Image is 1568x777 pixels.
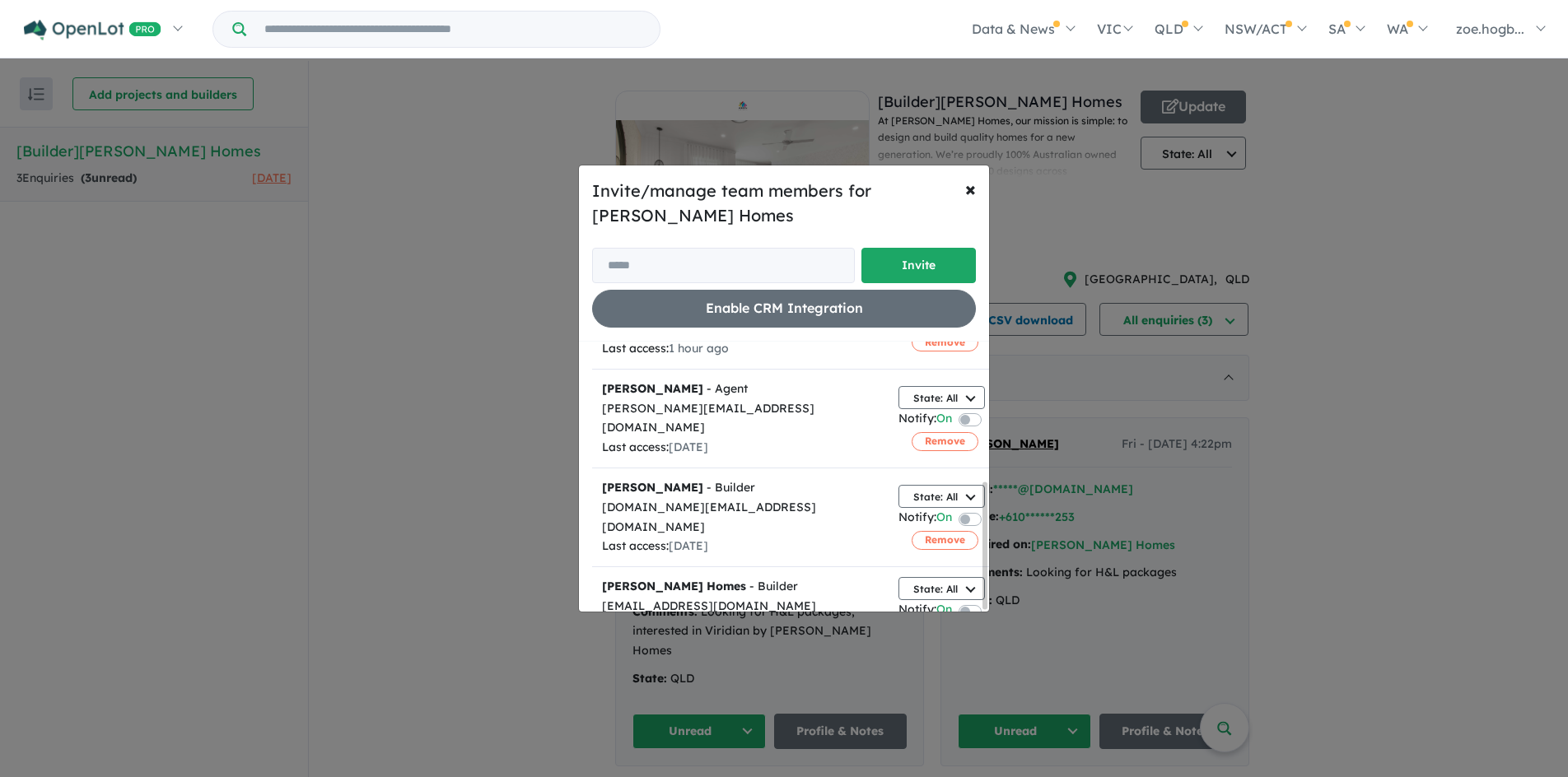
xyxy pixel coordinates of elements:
div: - Builder [602,577,879,597]
div: [EMAIL_ADDRESS][DOMAIN_NAME] [602,597,879,616]
span: × [965,176,976,201]
div: - Agent [602,379,879,399]
div: Notify: [898,409,952,431]
div: - Builder [602,478,879,498]
button: Remove [912,531,978,549]
strong: [PERSON_NAME] Homes [602,579,746,593]
span: On [936,508,952,530]
div: Notify: [898,600,952,622]
span: [DATE] [669,538,708,553]
button: Remove [912,432,978,450]
button: State: All [898,386,985,409]
span: zoe.hogb... [1456,21,1524,37]
div: Last access: [602,438,879,458]
span: 1 hour ago [669,341,729,356]
button: Invite [861,248,976,283]
input: Try estate name, suburb, builder or developer [250,12,656,47]
div: [PERSON_NAME][EMAIL_ADDRESS][DOMAIN_NAME] [602,399,879,439]
button: Remove [912,333,978,351]
img: Openlot PRO Logo White [24,20,161,40]
h5: Invite/manage team members for [PERSON_NAME] Homes [592,179,976,228]
div: Notify: [898,508,952,530]
strong: [PERSON_NAME] [602,381,703,396]
div: [DOMAIN_NAME][EMAIL_ADDRESS][DOMAIN_NAME] [602,498,879,537]
button: State: All [898,577,985,600]
strong: [PERSON_NAME] [602,480,703,495]
span: On [936,600,952,622]
span: [DATE] [669,440,708,454]
div: Last access: [602,339,879,359]
span: On [936,409,952,431]
div: Last access: [602,537,879,556]
button: State: All [898,485,985,508]
button: Enable CRM Integration [592,290,976,327]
